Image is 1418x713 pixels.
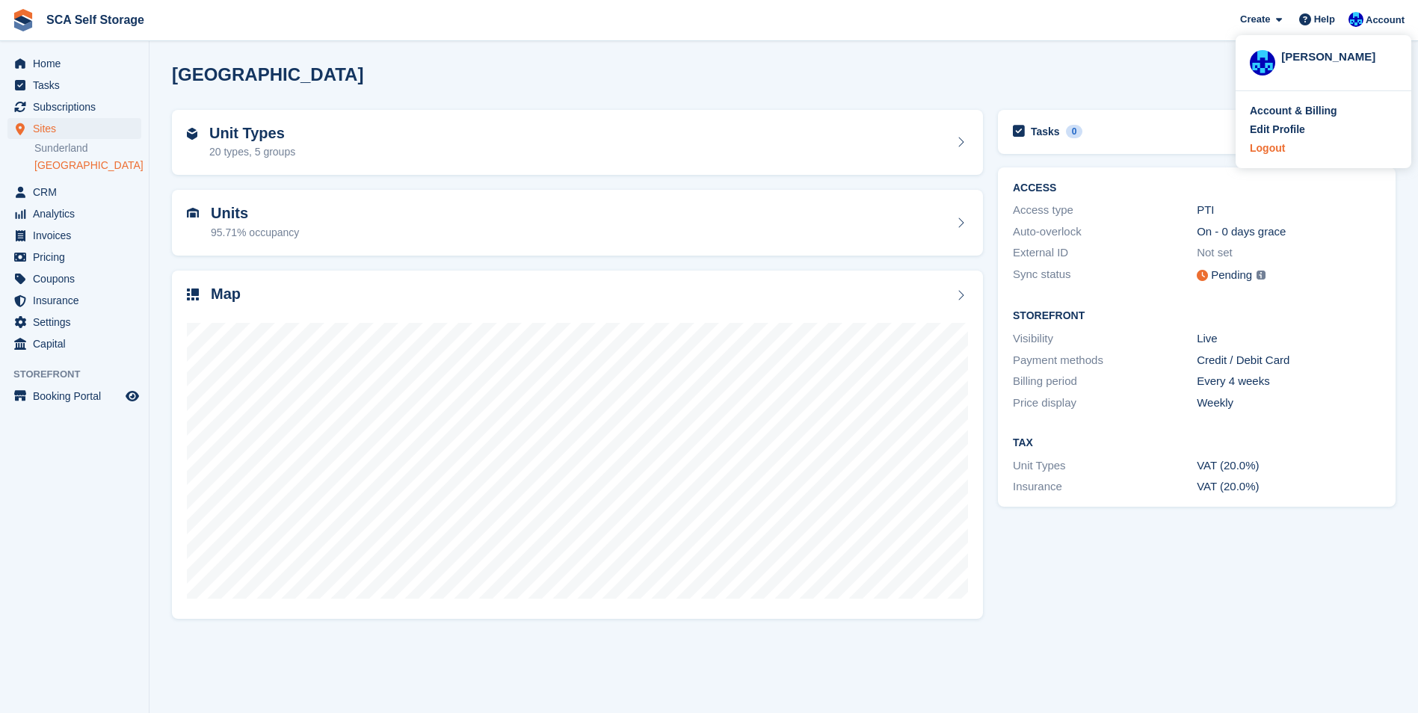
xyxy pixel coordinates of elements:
[1013,457,1197,475] div: Unit Types
[33,203,123,224] span: Analytics
[209,125,295,142] h2: Unit Types
[1197,395,1381,412] div: Weekly
[1281,49,1397,62] div: [PERSON_NAME]
[1348,12,1363,27] img: Kelly Neesham
[1013,244,1197,262] div: External ID
[187,288,199,300] img: map-icn-33ee37083ee616e46c38cad1a60f524a97daa1e2b2c8c0bc3eb3415660979fc1.svg
[7,53,141,74] a: menu
[7,203,141,224] a: menu
[1013,223,1197,241] div: Auto-overlock
[211,285,241,303] h2: Map
[187,208,199,218] img: unit-icn-7be61d7bf1b0ce9d3e12c5938cc71ed9869f7b940bace4675aadf7bd6d80202e.svg
[1013,202,1197,219] div: Access type
[1366,13,1405,28] span: Account
[1250,103,1397,119] a: Account & Billing
[1197,478,1381,496] div: VAT (20.0%)
[1197,457,1381,475] div: VAT (20.0%)
[1197,244,1381,262] div: Not set
[33,386,123,407] span: Booking Portal
[33,247,123,268] span: Pricing
[7,386,141,407] a: menu
[1013,478,1197,496] div: Insurance
[7,333,141,354] a: menu
[172,190,983,256] a: Units 95.71% occupancy
[1031,125,1060,138] h2: Tasks
[1240,12,1270,27] span: Create
[7,75,141,96] a: menu
[211,205,299,222] h2: Units
[34,141,141,155] a: Sunderland
[33,225,123,246] span: Invoices
[7,247,141,268] a: menu
[33,290,123,311] span: Insurance
[40,7,150,32] a: SCA Self Storage
[33,312,123,333] span: Settings
[33,268,123,289] span: Coupons
[13,367,149,382] span: Storefront
[33,182,123,203] span: CRM
[7,290,141,311] a: menu
[1197,202,1381,219] div: PTI
[1013,395,1197,412] div: Price display
[1013,437,1381,449] h2: Tax
[1250,103,1337,119] div: Account & Billing
[1013,330,1197,348] div: Visibility
[187,128,197,140] img: unit-type-icn-2b2737a686de81e16bb02015468b77c625bbabd49415b5ef34ead5e3b44a266d.svg
[1197,373,1381,390] div: Every 4 weeks
[1197,330,1381,348] div: Live
[7,182,141,203] a: menu
[172,271,983,620] a: Map
[33,118,123,139] span: Sites
[1013,373,1197,390] div: Billing period
[33,96,123,117] span: Subscriptions
[7,96,141,117] a: menu
[172,110,983,176] a: Unit Types 20 types, 5 groups
[1066,125,1083,138] div: 0
[172,64,363,84] h2: [GEOGRAPHIC_DATA]
[7,312,141,333] a: menu
[12,9,34,31] img: stora-icon-8386f47178a22dfd0bd8f6a31ec36ba5ce8667c1dd55bd0f319d3a0aa187defe.svg
[7,225,141,246] a: menu
[33,75,123,96] span: Tasks
[1013,352,1197,369] div: Payment methods
[33,333,123,354] span: Capital
[1250,50,1275,75] img: Kelly Neesham
[211,225,299,241] div: 95.71% occupancy
[1250,122,1397,138] a: Edit Profile
[34,158,141,173] a: [GEOGRAPHIC_DATA]
[209,144,295,160] div: 20 types, 5 groups
[7,268,141,289] a: menu
[1013,182,1381,194] h2: ACCESS
[1257,271,1266,280] img: icon-info-grey-7440780725fd019a000dd9b08b2336e03edf1995a4989e88bcd33f0948082b44.svg
[1314,12,1335,27] span: Help
[1250,122,1305,138] div: Edit Profile
[123,387,141,405] a: Preview store
[1250,141,1285,156] div: Logout
[1013,266,1197,285] div: Sync status
[1250,141,1397,156] a: Logout
[1211,267,1252,284] div: Pending
[1197,352,1381,369] div: Credit / Debit Card
[1197,223,1381,241] div: On - 0 days grace
[7,118,141,139] a: menu
[33,53,123,74] span: Home
[1013,310,1381,322] h2: Storefront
